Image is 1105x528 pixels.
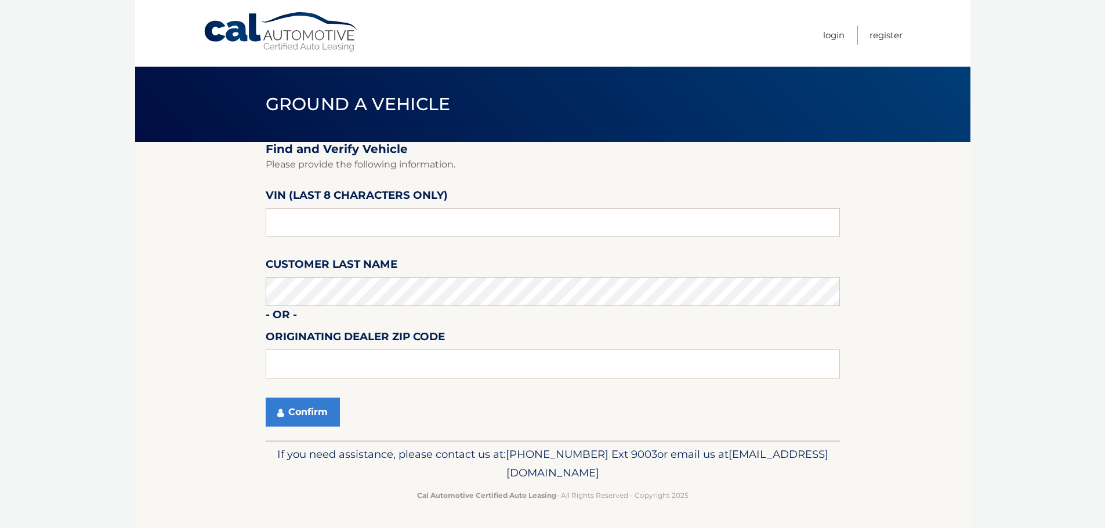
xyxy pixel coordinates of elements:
[266,328,445,349] label: Originating Dealer Zip Code
[266,256,397,277] label: Customer Last Name
[273,489,832,501] p: - All Rights Reserved - Copyright 2025
[266,93,451,115] span: Ground a Vehicle
[869,26,903,45] a: Register
[417,491,556,500] strong: Cal Automotive Certified Auto Leasing
[273,445,832,482] p: If you need assistance, please contact us at: or email us at
[506,447,657,461] span: [PHONE_NUMBER] Ext 9003
[266,142,840,156] h2: Find and Verify Vehicle
[266,306,297,327] label: - or -
[203,12,360,53] a: Cal Automotive
[266,398,340,427] button: Confirm
[266,187,448,208] label: VIN (last 8 characters only)
[823,26,845,45] a: Login
[266,156,840,173] p: Please provide the following information.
